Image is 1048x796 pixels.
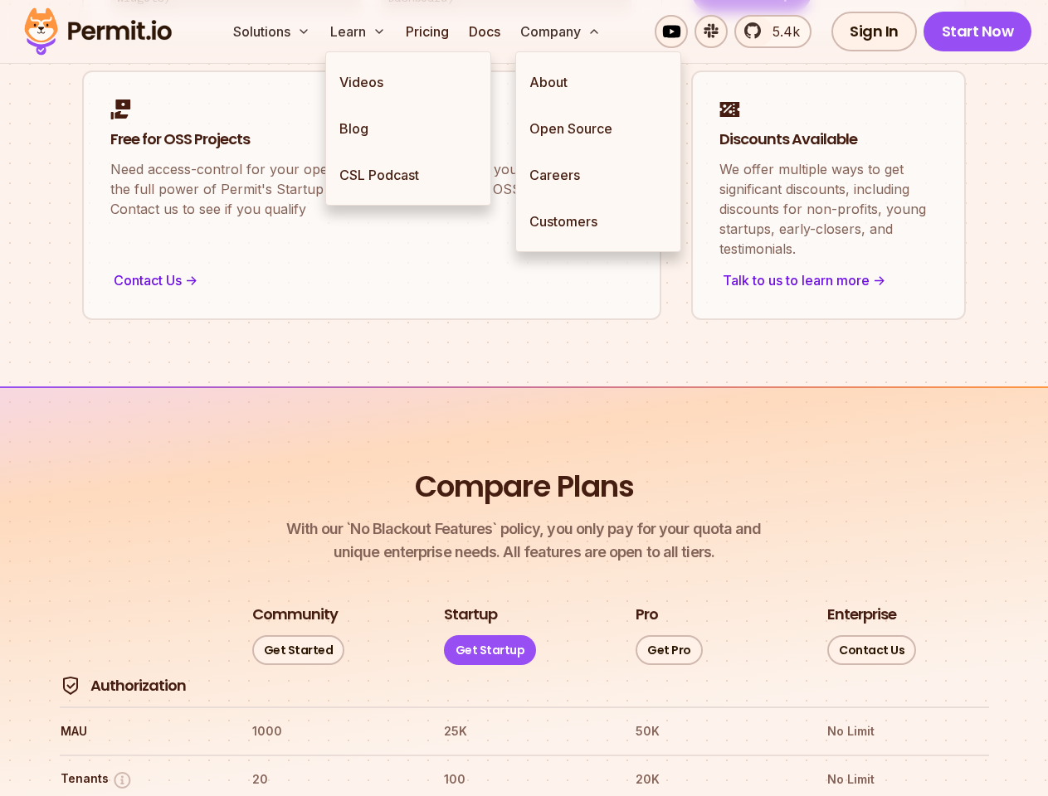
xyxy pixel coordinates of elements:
h4: Authorization [90,676,186,696]
img: Permit logo [17,3,179,60]
th: No Limit [826,718,988,745]
span: -> [185,270,197,290]
button: Tenants [61,769,133,790]
h2: Free for OSS Projects [110,129,633,150]
img: Authorization [61,676,80,696]
a: Sign In [831,12,917,51]
a: Contact Us [827,635,916,665]
p: We offer multiple ways to get significant discounts, including discounts for non-profits, young s... [719,159,938,259]
div: Contact Us [110,269,633,292]
a: CSL Podcast [326,152,490,198]
a: Open Source [516,105,680,152]
a: Pricing [399,15,456,48]
h3: Community [252,604,338,625]
a: Free for OSS ProjectsNeed access-control for your open-source project? We got you covered! Enjoy ... [82,70,661,321]
th: 1000 [251,718,413,745]
a: Docs [462,15,507,48]
button: Solutions [227,15,317,48]
a: About [516,59,680,105]
a: Videos [326,59,490,105]
th: No Limit [826,766,988,793]
a: Careers [516,152,680,198]
p: Need access-control for your open-source project? We got you covered! Enjoy the full power of Per... [110,159,633,219]
a: Start Now [924,12,1032,51]
h2: Compare Plans [415,466,634,507]
h2: Discounts Available [719,129,938,150]
a: Discounts AvailableWe offer multiple ways to get significant discounts, including discounts for n... [691,70,966,321]
span: -> [873,270,885,290]
a: Customers [516,198,680,245]
a: 5.4k [734,15,812,48]
th: 20K [635,766,797,793]
a: Blog [326,105,490,152]
div: Talk to us to learn more [719,269,938,292]
a: Get Started [252,635,345,665]
th: 100 [443,766,605,793]
th: 50K [635,718,797,745]
button: Learn [324,15,392,48]
a: Get Startup [444,635,537,665]
h3: Enterprise [827,604,896,625]
button: Company [514,15,607,48]
a: Get Pro [636,635,703,665]
h3: Startup [444,604,497,625]
span: 5.4k [763,22,800,41]
h3: Pro [636,604,658,625]
th: 20 [251,766,413,793]
span: With our `No Blackout Features` policy, you only pay for your quota and [286,517,761,541]
th: MAU [60,718,222,745]
p: unique enterprise needs. All features are open to all tiers. [286,517,761,564]
th: 25K [443,718,605,745]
